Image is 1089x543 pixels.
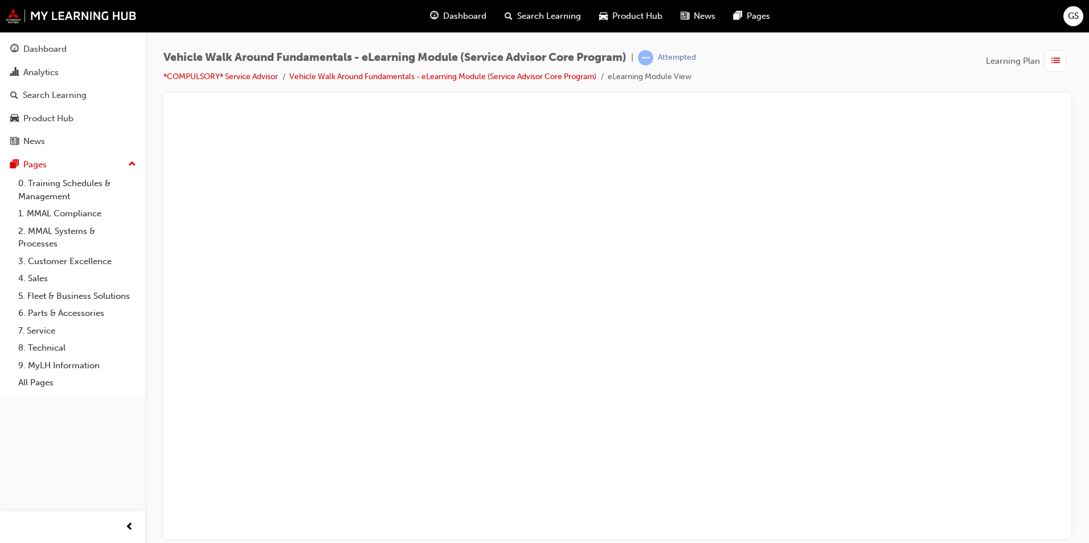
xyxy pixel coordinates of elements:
button: Learning Plan [986,50,1071,72]
span: | [631,51,633,64]
span: car-icon [599,9,608,23]
a: 8. Technical [14,339,141,357]
a: Vehicle Walk Around Fundamentals - eLearning Module (Service Advisor Core Program) [289,72,596,81]
span: pages-icon [10,160,19,170]
span: Search Learning [517,10,581,23]
span: chart-icon [10,68,19,78]
div: News [23,135,45,148]
a: *COMPULSORY* Service Advisor [163,72,278,81]
span: learningRecordVerb_ATTEMPT-icon [638,50,653,65]
span: Pages [747,10,770,23]
a: Product Hub [5,108,141,129]
span: up-icon [128,157,136,172]
span: news-icon [10,137,19,147]
span: Dashboard [443,10,486,23]
a: Analytics [5,62,141,83]
span: Product Hub [612,10,662,23]
a: pages-iconPages [724,5,779,28]
button: Pages [5,154,141,175]
span: prev-icon [125,520,134,534]
a: news-iconNews [672,5,724,28]
a: 0. Training Schedules & Management [14,175,141,205]
span: pages-icon [734,9,742,23]
span: car-icon [10,114,19,124]
a: guage-iconDashboard [421,5,496,28]
a: All Pages [14,374,141,392]
a: 2. MMAL Systems & Processes [14,223,141,253]
a: car-iconProduct Hub [590,5,672,28]
span: guage-icon [430,9,439,23]
a: 6. Parts & Accessories [14,305,141,322]
span: list-icon [1051,54,1060,68]
span: search-icon [10,90,18,101]
a: Search Learning [5,85,141,106]
a: 4. Sales [14,270,141,287]
img: mmal [6,9,137,23]
div: Product Hub [23,112,73,125]
span: Learning Plan [986,55,1040,68]
span: Vehicle Walk Around Fundamentals - eLearning Module (Service Advisor Core Program) [163,51,627,64]
a: 7. Service [14,322,141,340]
span: news-icon [681,9,689,23]
button: DashboardAnalyticsSearch LearningProduct HubNews [5,36,141,154]
a: Dashboard [5,39,141,60]
div: Pages [23,158,47,171]
div: Search Learning [23,89,87,102]
div: Dashboard [23,43,67,56]
li: eLearning Module View [608,71,691,84]
span: News [694,10,715,23]
div: Attempted [658,52,696,63]
div: Analytics [23,66,59,79]
span: guage-icon [10,44,19,55]
a: 3. Customer Excellence [14,253,141,270]
a: 1. MMAL Compliance [14,205,141,223]
span: search-icon [505,9,513,23]
span: GS [1068,10,1079,23]
a: News [5,131,141,152]
a: 9. MyLH Information [14,357,141,375]
a: 5. Fleet & Business Solutions [14,287,141,305]
a: search-iconSearch Learning [496,5,590,28]
button: GS [1063,6,1083,26]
